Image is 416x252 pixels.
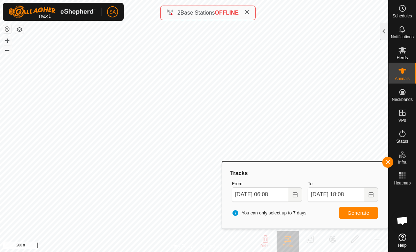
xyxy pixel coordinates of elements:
div: Tracks [229,169,381,178]
label: To [308,180,378,187]
button: Choose Date [288,187,302,202]
button: Choose Date [364,187,378,202]
span: Animals [395,77,410,81]
a: Privacy Policy [167,243,193,249]
a: Contact Us [201,243,222,249]
span: Herds [396,56,408,60]
span: Status [396,139,408,143]
span: Neckbands [392,97,413,102]
span: Notifications [391,35,414,39]
img: Gallagher Logo [8,6,95,18]
span: Schedules [392,14,412,18]
span: SA [109,8,116,16]
button: Map Layers [15,25,24,34]
span: 2 [177,10,180,16]
button: Generate [339,207,378,219]
span: Infra [398,160,406,164]
label: From [232,180,302,187]
span: VPs [398,118,406,123]
button: Reset Map [3,25,11,33]
span: Help [398,243,407,247]
span: You can only select up to 7 days [232,210,306,216]
div: Open chat [392,210,413,231]
button: + [3,37,11,45]
a: Help [388,231,416,250]
span: Base Stations [180,10,215,16]
button: – [3,46,11,54]
span: Heatmap [394,181,411,185]
span: OFFLINE [215,10,239,16]
span: Generate [348,210,369,216]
